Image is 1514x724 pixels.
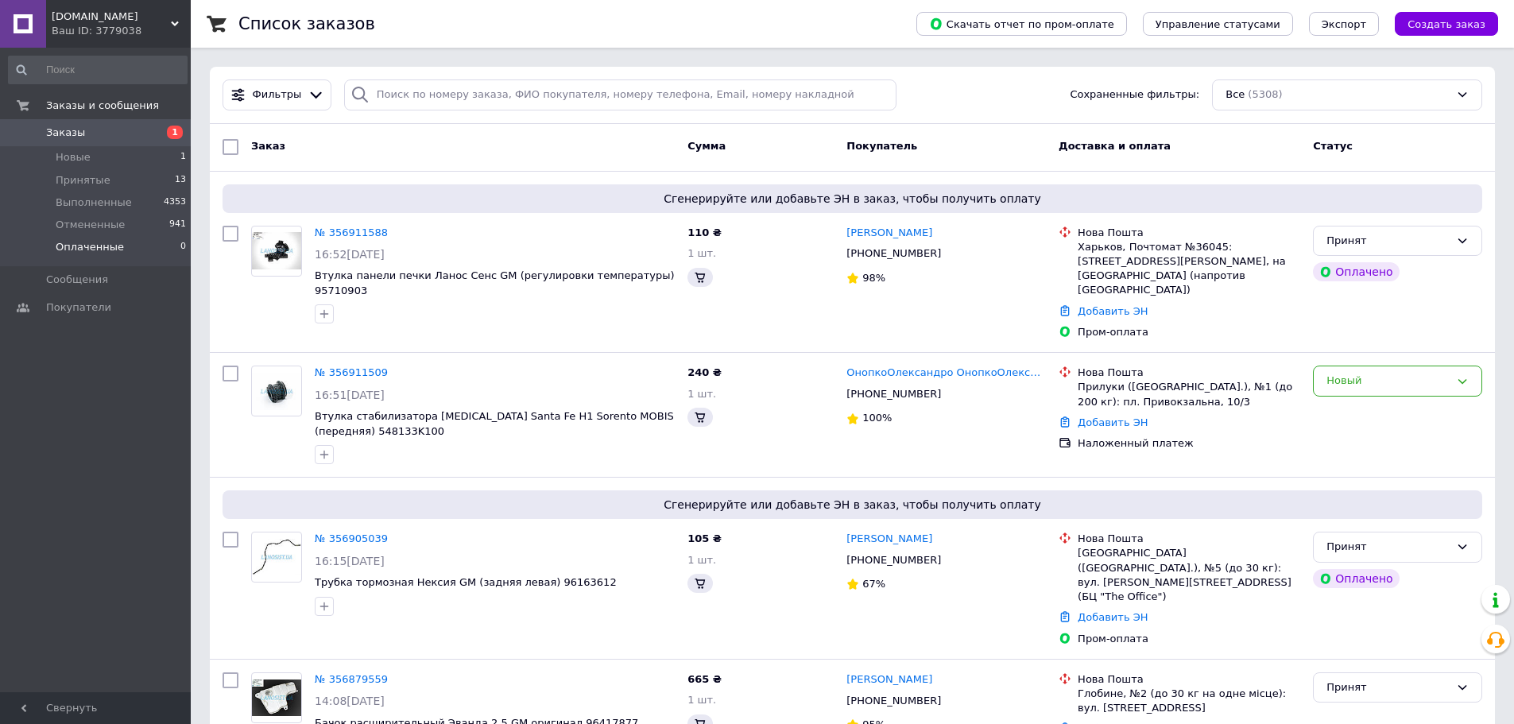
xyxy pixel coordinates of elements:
span: 1 [180,150,186,165]
span: 16:15[DATE] [315,555,385,567]
button: Управление статусами [1143,12,1293,36]
span: 1 [167,126,183,139]
span: Сгенерируйте или добавьте ЭН в заказ, чтобы получить оплату [229,191,1476,207]
span: 1 шт. [687,388,716,400]
span: Экспорт [1322,18,1366,30]
span: Покупатели [46,300,111,315]
h1: Список заказов [238,14,375,33]
a: ОнопкоОлександро ОнопкоОлександр [846,366,1046,381]
div: Пром-оплата [1078,632,1300,646]
span: Создать заказ [1408,18,1485,30]
span: 1 шт. [687,247,716,259]
div: Новый [1326,373,1450,389]
span: Заказы и сообщения [46,99,159,113]
span: Скачать отчет по пром-оплате [929,17,1114,31]
div: Нова Пошта [1078,672,1300,687]
input: Поиск [8,56,188,84]
span: Сумма [687,140,726,152]
a: № 356911588 [315,226,388,238]
div: [PHONE_NUMBER] [843,550,944,571]
span: 665 ₴ [687,673,722,685]
span: Заказы [46,126,85,140]
img: Фото товару [252,232,301,269]
span: 240 ₴ [687,366,722,378]
a: [PERSON_NAME] [846,226,932,241]
button: Скачать отчет по пром-оплате [916,12,1127,36]
div: [PHONE_NUMBER] [843,384,944,405]
span: 1 шт. [687,554,716,566]
span: Оплаченные [56,240,124,254]
span: Отмененные [56,218,125,232]
span: Покупатель [846,140,917,152]
a: Фото товару [251,532,302,583]
span: Управление статусами [1156,18,1280,30]
span: Принятые [56,173,110,188]
a: Добавить ЭН [1078,305,1148,317]
a: Фото товару [251,226,302,277]
div: Нова Пошта [1078,226,1300,240]
span: Все [1226,87,1245,103]
span: 98% [862,272,885,284]
span: 13 [175,173,186,188]
a: Создать заказ [1379,17,1498,29]
span: Новые [56,150,91,165]
div: [GEOGRAPHIC_DATA] ([GEOGRAPHIC_DATA].), №5 (до 30 кг): вул. [PERSON_NAME][STREET_ADDRESS] (БЦ "Th... [1078,546,1300,604]
a: Добавить ЭН [1078,611,1148,623]
span: 0 [180,240,186,254]
a: Трубка тормозная Нексия GM (задняя левая) 96163612 [315,576,617,588]
button: Экспорт [1309,12,1379,36]
div: Глобине, №2 (до 30 кг на одне місце): вул. [STREET_ADDRESS] [1078,687,1300,715]
span: 16:51[DATE] [315,389,385,401]
img: Фото товару [252,373,301,410]
span: Фильтры [253,87,302,103]
span: Сгенерируйте или добавьте ЭН в заказ, чтобы получить оплату [229,497,1476,513]
div: Наложенный платеж [1078,436,1300,451]
button: Создать заказ [1395,12,1498,36]
a: Втулка стабилизатора [MEDICAL_DATA] Santa Fe H1 Sorento MOBIS (передняя) 548133K100 [315,410,674,437]
a: Втулка панели печки Ланос Сенс GM (регулировки температуры) 95710903 [315,269,675,296]
div: Принят [1326,233,1450,250]
span: Доставка и оплата [1059,140,1171,152]
img: Фото товару [252,539,301,576]
span: Выполненные [56,196,132,210]
span: 67% [862,578,885,590]
a: № 356905039 [315,532,388,544]
div: Харьков, Почтомат №36045: [STREET_ADDRESS][PERSON_NAME], на [GEOGRAPHIC_DATA] (напротив [GEOGRAPH... [1078,240,1300,298]
span: 105 ₴ [687,532,722,544]
div: Нова Пошта [1078,366,1300,380]
div: Прилуки ([GEOGRAPHIC_DATA].), №1 (до 200 кг): пл. Привокзальна, 10/3 [1078,380,1300,408]
input: Поиск по номеру заказа, ФИО покупателя, номеру телефона, Email, номеру накладной [344,79,897,110]
span: 14:08[DATE] [315,695,385,707]
div: Оплачено [1313,569,1399,588]
div: Пром-оплата [1078,325,1300,339]
span: 16:52[DATE] [315,248,385,261]
span: 110 ₴ [687,226,722,238]
a: [PERSON_NAME] [846,672,932,687]
a: [PERSON_NAME] [846,532,932,547]
a: Фото товару [251,366,302,416]
span: Сохраненные фильтры: [1070,87,1199,103]
div: Ваш ID: 3779038 [52,24,191,38]
img: Фото товару [252,679,301,717]
span: 100% [862,412,892,424]
span: 941 [169,218,186,232]
div: [PHONE_NUMBER] [843,243,944,264]
span: 1 шт. [687,694,716,706]
a: Фото товару [251,672,302,723]
div: Нова Пошта [1078,532,1300,546]
a: Добавить ЭН [1078,416,1148,428]
span: Заказ [251,140,285,152]
a: № 356879559 [315,673,388,685]
a: № 356911509 [315,366,388,378]
span: (5308) [1248,88,1282,100]
div: Оплачено [1313,262,1399,281]
span: 4353 [164,196,186,210]
span: Статус [1313,140,1353,152]
span: Lanosist.ua [52,10,171,24]
span: Сообщения [46,273,108,287]
div: Принят [1326,679,1450,696]
div: [PHONE_NUMBER] [843,691,944,711]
